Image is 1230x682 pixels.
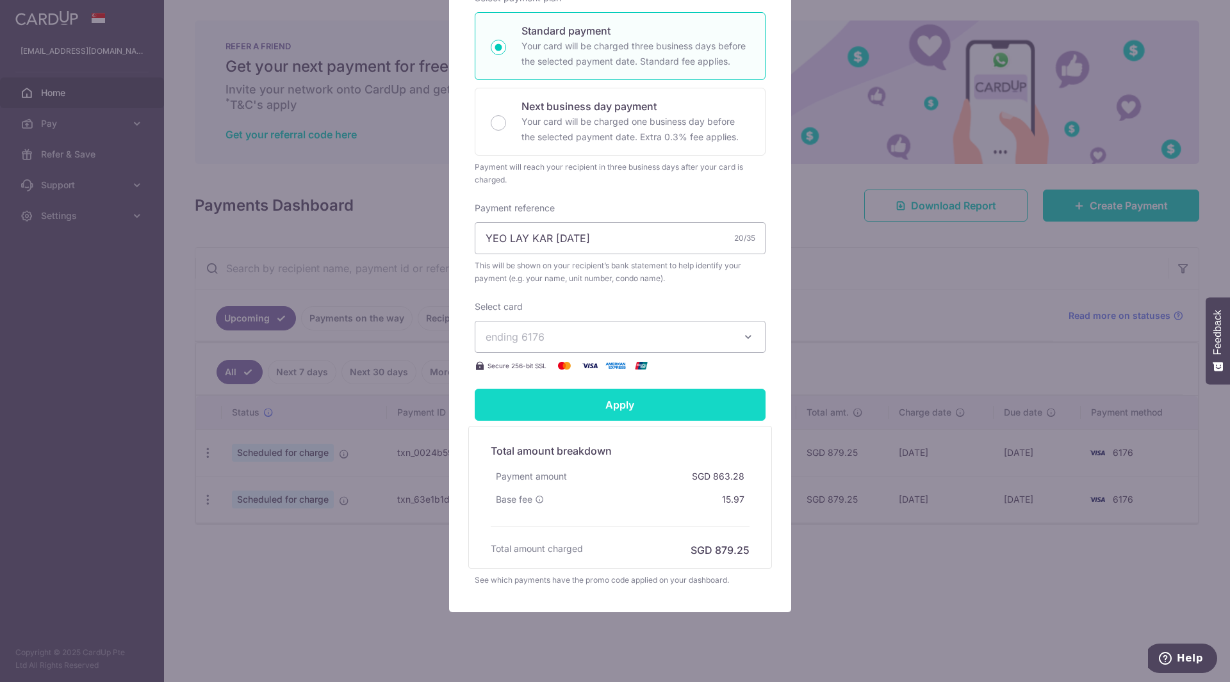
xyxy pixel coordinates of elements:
h6: Total amount charged [491,542,583,555]
button: ending 6176 [475,321,766,353]
p: Next business day payment [521,99,750,114]
img: UnionPay [628,358,654,373]
span: Feedback [1212,310,1224,355]
div: See which payments have the promo code applied on your dashboard. [475,574,766,587]
img: Visa [577,358,603,373]
img: Mastercard [552,358,577,373]
span: ending 6176 [486,330,545,343]
iframe: Opens a widget where you can find more information [1148,644,1217,676]
span: Secure 256-bit SSL [488,361,546,371]
h6: SGD 879.25 [691,542,750,558]
label: Payment reference [475,202,555,215]
p: Your card will be charged one business day before the selected payment date. Extra 0.3% fee applies. [521,114,750,145]
img: American Express [603,358,628,373]
div: 20/35 [734,232,755,245]
span: This will be shown on your recipient’s bank statement to help identify your payment (e.g. your na... [475,259,766,285]
span: Base fee [496,493,532,506]
div: SGD 863.28 [687,465,750,488]
h5: Total amount breakdown [491,443,750,459]
input: Apply [475,389,766,421]
div: Payment will reach your recipient in three business days after your card is charged. [475,161,766,186]
p: Standard payment [521,23,750,38]
div: 15.97 [717,488,750,511]
button: Feedback - Show survey [1206,297,1230,384]
div: Payment amount [491,465,572,488]
label: Select card [475,300,523,313]
p: Your card will be charged three business days before the selected payment date. Standard fee appl... [521,38,750,69]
